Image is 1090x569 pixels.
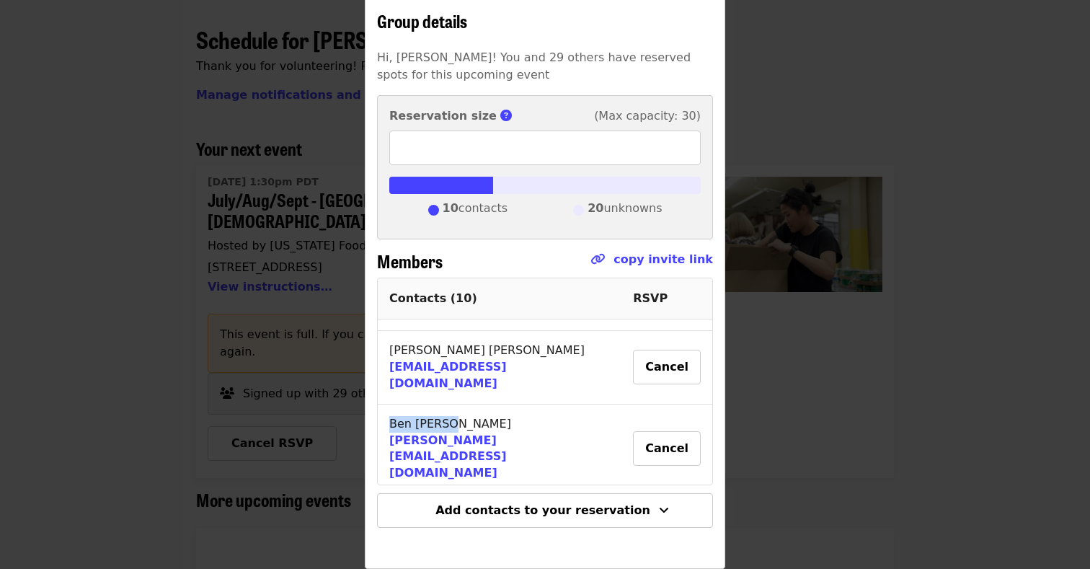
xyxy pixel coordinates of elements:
[621,278,712,319] th: RSVP
[378,331,621,405] td: [PERSON_NAME] [PERSON_NAME]
[377,493,713,528] button: Add contacts to your reservation
[378,278,621,319] th: Contacts ( 10 )
[659,503,669,517] i: angle-down icon
[389,433,507,480] a: [PERSON_NAME][EMAIL_ADDRESS][DOMAIN_NAME]
[377,248,443,273] span: Members
[378,405,621,495] td: Ben [PERSON_NAME]
[377,50,691,81] span: Hi, [PERSON_NAME]! You and 29 others have reserved spots for this upcoming event
[443,201,458,215] strong: 10
[500,109,512,123] i: circle-question icon
[613,252,713,266] a: copy invite link
[377,8,467,33] span: Group details
[633,431,701,466] button: Cancel
[389,360,507,390] a: [EMAIL_ADDRESS][DOMAIN_NAME]
[588,200,662,221] span: unknowns
[590,251,713,278] span: Click to copy link!
[435,503,650,517] span: Add contacts to your reservation
[588,201,603,215] strong: 20
[443,200,508,221] span: contacts
[389,109,497,123] strong: Reservation size
[500,109,520,123] span: This is the number of group members you reserved spots for.
[594,107,701,125] span: (Max capacity: 30)
[633,350,701,384] button: Cancel
[590,252,605,266] i: link icon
